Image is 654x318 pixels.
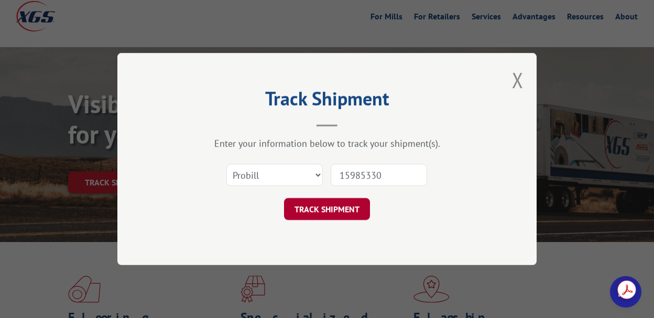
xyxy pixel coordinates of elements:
div: Enter your information below to track your shipment(s). [170,137,484,149]
input: Number(s) [331,164,427,186]
button: Close modal [512,66,524,94]
h2: Track Shipment [170,91,484,111]
div: Open chat [610,276,641,308]
button: TRACK SHIPMENT [284,198,370,220]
